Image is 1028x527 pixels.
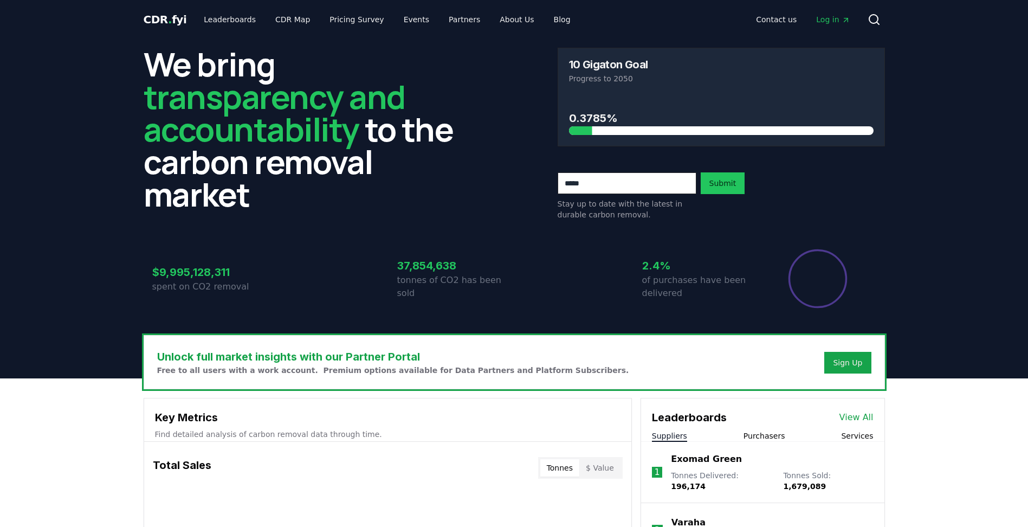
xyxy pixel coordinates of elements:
[743,430,785,441] button: Purchasers
[642,274,759,300] p: of purchases have been delivered
[569,110,874,126] h3: 0.3785%
[783,470,873,492] p: Tonnes Sold :
[652,409,727,426] h3: Leaderboards
[491,10,542,29] a: About Us
[267,10,319,29] a: CDR Map
[701,172,745,194] button: Submit
[397,274,514,300] p: tonnes of CO2 has been sold
[157,349,629,365] h3: Unlock full market insights with our Partner Portal
[671,482,706,491] span: 196,174
[397,258,514,274] h3: 37,854,638
[558,198,696,220] p: Stay up to date with the latest in durable carbon removal.
[540,459,579,477] button: Tonnes
[579,459,620,477] button: $ Value
[671,453,742,466] a: Exomad Green
[841,430,873,441] button: Services
[395,10,438,29] a: Events
[152,280,269,293] p: spent on CO2 removal
[569,59,648,70] h3: 10 Gigaton Goal
[168,13,172,26] span: .
[144,74,405,151] span: transparency and accountability
[144,12,187,27] a: CDR.fyi
[545,10,579,29] a: Blog
[155,429,620,440] p: Find detailed analysis of carbon removal data through time.
[783,482,826,491] span: 1,679,089
[833,357,862,368] a: Sign Up
[654,466,660,479] p: 1
[144,13,187,26] span: CDR fyi
[195,10,579,29] nav: Main
[839,411,874,424] a: View All
[144,48,471,210] h2: We bring to the carbon removal market
[152,264,269,280] h3: $9,995,128,311
[157,365,629,376] p: Free to all users with a work account. Premium options available for Data Partners and Platform S...
[787,248,848,309] div: Percentage of sales delivered
[195,10,264,29] a: Leaderboards
[807,10,858,29] a: Log in
[747,10,858,29] nav: Main
[569,73,874,84] p: Progress to 2050
[671,470,772,492] p: Tonnes Delivered :
[155,409,620,426] h3: Key Metrics
[816,14,850,25] span: Log in
[440,10,489,29] a: Partners
[824,352,871,374] button: Sign Up
[321,10,392,29] a: Pricing Survey
[652,430,687,441] button: Suppliers
[747,10,805,29] a: Contact us
[642,258,759,274] h3: 2.4%
[153,457,211,479] h3: Total Sales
